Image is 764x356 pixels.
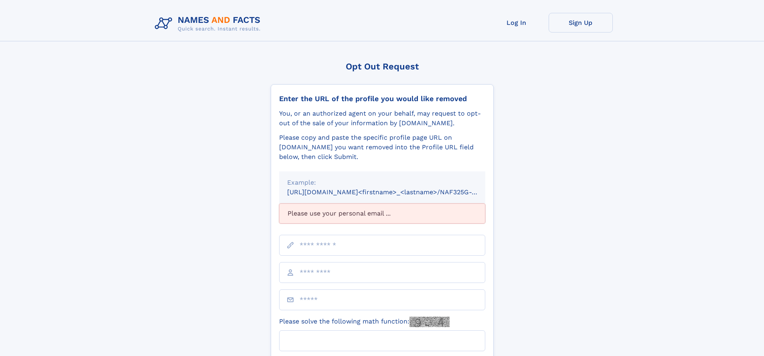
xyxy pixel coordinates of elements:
img: Logo Names and Facts [152,13,267,35]
label: Please solve the following math function: [279,317,450,327]
div: Opt Out Request [271,61,494,71]
div: Please use your personal email ... [279,203,485,224]
small: [URL][DOMAIN_NAME]<firstname>_<lastname>/NAF325G-xxxxxxxx [287,188,501,196]
a: Sign Up [549,13,613,33]
div: Example: [287,178,477,187]
a: Log In [484,13,549,33]
div: Please copy and paste the specific profile page URL on [DOMAIN_NAME] you want removed into the Pr... [279,133,485,162]
div: You, or an authorized agent on your behalf, may request to opt-out of the sale of your informatio... [279,109,485,128]
div: Enter the URL of the profile you would like removed [279,94,485,103]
